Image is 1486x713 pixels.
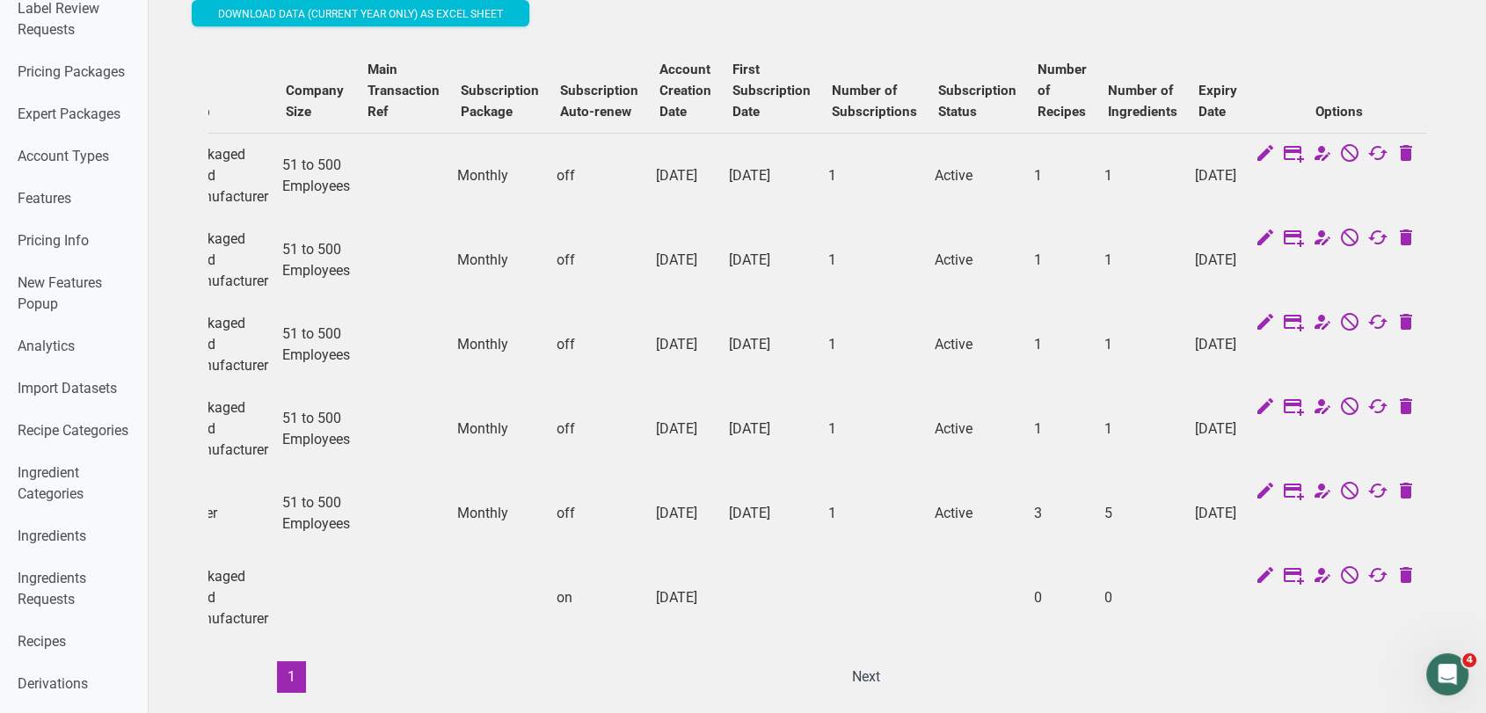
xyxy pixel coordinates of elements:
[450,471,550,556] td: Monthly
[1027,133,1097,218] td: 1
[1108,83,1177,120] b: Number of Ingredients
[1198,83,1237,120] b: Expiry Date
[1255,566,1276,589] a: Edit
[550,471,649,556] td: off
[1315,104,1363,120] b: Options
[1339,313,1360,336] a: Cancel Subscription
[1367,313,1388,336] a: Change Auto Renewal
[1255,482,1276,505] a: Edit
[1283,566,1304,589] a: Edit Subscription
[550,218,649,302] td: off
[1283,144,1304,167] a: Edit Subscription
[649,218,722,302] td: [DATE]
[1255,229,1276,251] a: Edit
[928,133,1027,218] td: Active
[1311,229,1332,251] a: Change Account Type
[550,133,649,218] td: off
[275,471,357,556] td: 51 to 500 Employees
[191,31,1444,710] div: Users
[450,387,550,471] td: Monthly
[1027,387,1097,471] td: 1
[1097,302,1188,387] td: 1
[177,302,275,387] td: Packaged Food Manufacturer
[1367,566,1388,589] a: Change Auto Renewal
[1188,471,1248,556] td: [DATE]
[1283,482,1304,505] a: Edit Subscription
[1038,62,1087,120] b: Number of Recipes
[275,218,357,302] td: 51 to 500 Employees
[1311,566,1332,589] a: Change Account Type
[722,471,821,556] td: [DATE]
[1097,387,1188,471] td: 1
[1097,471,1188,556] td: 5
[560,83,638,120] b: Subscription Auto-renew
[1027,218,1097,302] td: 1
[550,387,649,471] td: off
[275,302,357,387] td: 51 to 500 Employees
[1395,144,1417,167] a: Delete User
[1188,302,1248,387] td: [DATE]
[1188,133,1248,218] td: [DATE]
[218,8,503,20] span: Download data (current year only) as excel sheet
[649,302,722,387] td: [DATE]
[461,83,539,120] b: Subscription Package
[368,62,440,120] b: Main Transaction Ref
[1395,313,1417,336] a: Delete User
[1311,313,1332,336] a: Change Account Type
[1462,653,1476,667] span: 4
[177,556,275,640] td: Packaged Food Manufacturer
[1311,397,1332,420] a: Change Account Type
[1027,556,1097,640] td: 0
[1395,229,1417,251] a: Delete User
[1339,397,1360,420] a: Cancel Subscription
[1339,229,1360,251] a: Cancel Subscription
[722,387,821,471] td: [DATE]
[722,218,821,302] td: [DATE]
[177,387,275,471] td: Packaged Food Manufacturer
[938,83,1016,120] b: Subscription Status
[1311,482,1332,505] a: Change Account Type
[177,218,275,302] td: Packaged Food Manufacturer
[1367,144,1388,167] a: Change Auto Renewal
[177,471,275,556] td: Other
[1255,144,1276,167] a: Edit
[649,387,722,471] td: [DATE]
[649,556,722,640] td: [DATE]
[550,556,649,640] td: on
[832,83,917,120] b: Number of Subscriptions
[928,471,1027,556] td: Active
[1283,229,1304,251] a: Edit Subscription
[821,133,928,218] td: 1
[1339,566,1360,589] a: Cancel Subscription
[821,218,928,302] td: 1
[1255,313,1276,336] a: Edit
[1027,302,1097,387] td: 1
[928,302,1027,387] td: Active
[1283,313,1304,336] a: Edit Subscription
[928,387,1027,471] td: Active
[1339,144,1360,167] a: Cancel Subscription
[450,133,550,218] td: Monthly
[1255,397,1276,420] a: Edit
[1188,218,1248,302] td: [DATE]
[928,218,1027,302] td: Active
[649,133,722,218] td: [DATE]
[1097,556,1188,640] td: 0
[1283,397,1304,420] a: Edit Subscription
[1395,566,1417,589] a: Delete User
[821,302,928,387] td: 1
[177,133,275,218] td: Packaged Food Manufacturer
[550,302,649,387] td: off
[722,302,821,387] td: [DATE]
[732,62,811,120] b: First Subscription Date
[1395,482,1417,505] a: Delete User
[1367,229,1388,251] a: Change Auto Renewal
[1367,397,1388,420] a: Change Auto Renewal
[277,661,306,693] button: 1
[1395,397,1417,420] a: Delete User
[1367,482,1388,505] a: Change Auto Renewal
[659,62,711,120] b: Account Creation Date
[1339,482,1360,505] a: Cancel Subscription
[1311,144,1332,167] a: Change Account Type
[450,302,550,387] td: Monthly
